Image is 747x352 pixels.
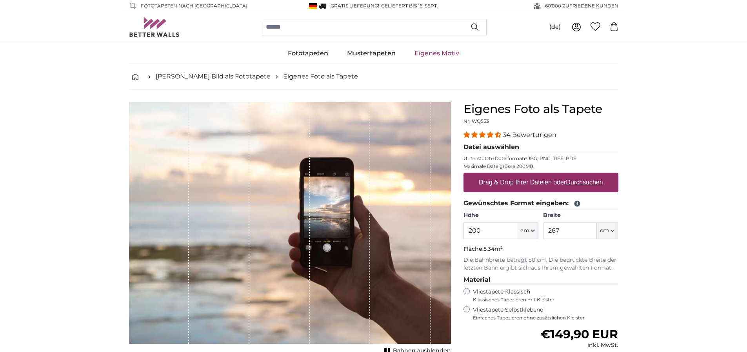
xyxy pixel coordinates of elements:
span: 34 Bewertungen [503,131,556,139]
span: 4.32 stars [463,131,503,139]
span: GRATIS Lieferung! [331,3,379,9]
p: Die Bahnbreite beträgt 50 cm. Die bedruckte Breite der letzten Bahn ergibt sich aus Ihrem gewählt... [463,256,618,272]
p: Maximale Dateigrösse 200MB. [463,163,618,170]
a: [PERSON_NAME] Bild als Fototapete [156,72,271,81]
button: cm [517,223,538,239]
span: cm [600,227,609,235]
legend: Gewünschtes Format eingeben: [463,199,618,208]
div: inkl. MwSt. [541,341,618,349]
legend: Datei auswählen [463,142,618,152]
a: Fototapeten [278,43,338,64]
h1: Eigenes Foto als Tapete [463,102,618,116]
label: Breite [543,212,618,219]
span: Fototapeten nach [GEOGRAPHIC_DATA] [141,2,247,9]
nav: breadcrumbs [129,64,618,89]
span: - [379,3,438,9]
label: Vliestapete Klassisch [473,288,612,303]
label: Höhe [463,212,538,219]
span: 60'000 ZUFRIEDENE KUNDEN [545,2,618,9]
span: Klassisches Tapezieren mit Kleister [473,297,612,303]
p: Unterstützte Dateiformate JPG, PNG, TIFF, PDF. [463,155,618,162]
span: Einfaches Tapezieren ohne zusätzlichen Kleister [473,315,618,321]
span: cm [520,227,529,235]
p: Fläche: [463,245,618,253]
img: Betterwalls [129,17,180,37]
button: (de) [543,20,567,34]
span: €149,90 EUR [541,327,618,341]
a: Eigenes Motiv [405,43,469,64]
u: Durchsuchen [566,179,603,186]
span: Nr. WQ553 [463,118,489,124]
span: Geliefert bis 16. Sept. [381,3,438,9]
button: cm [597,223,618,239]
a: Eigenes Foto als Tapete [283,72,358,81]
a: Mustertapeten [338,43,405,64]
img: Deutschland [309,3,317,9]
legend: Material [463,275,618,285]
label: Drag & Drop Ihrer Dateien oder [476,175,606,190]
span: 5.34m² [483,245,503,252]
label: Vliestapete Selbstklebend [473,306,618,321]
